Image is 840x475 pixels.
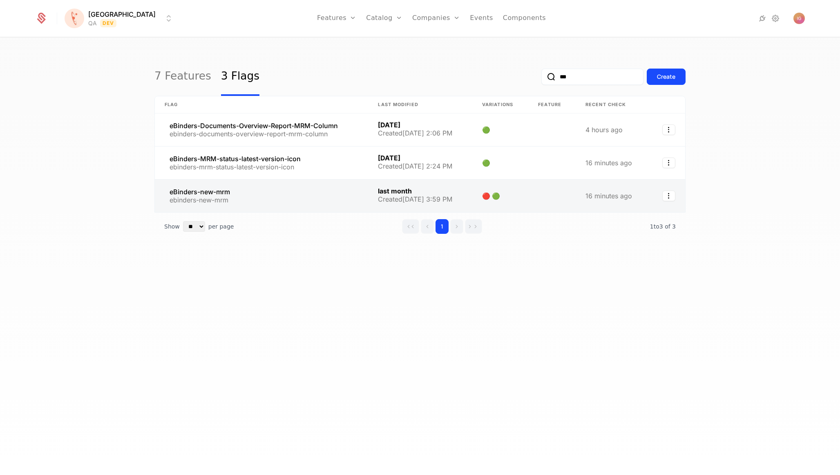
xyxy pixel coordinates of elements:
[472,96,528,113] th: Variations
[436,219,449,234] button: Go to page 1
[793,13,805,24] img: Igor Grebenarovic
[67,9,174,27] button: Select environment
[771,13,780,23] a: Settings
[650,223,672,230] span: 1 to 3 of
[65,9,84,28] img: Florence
[154,58,211,96] a: 7 Features
[662,191,675,201] button: Select action
[657,73,675,81] div: Create
[465,219,482,234] button: Go to last page
[368,96,472,113] th: Last Modified
[450,219,463,234] button: Go to next page
[164,222,180,231] span: Show
[421,219,434,234] button: Go to previous page
[662,124,675,135] button: Select action
[402,219,482,234] div: Page navigation
[576,96,649,113] th: Recent check
[528,96,576,113] th: Feature
[155,96,368,113] th: Flag
[662,158,675,168] button: Select action
[650,223,676,230] span: 3
[100,19,117,27] span: Dev
[208,222,234,231] span: per page
[402,219,419,234] button: Go to first page
[757,13,767,23] a: Integrations
[793,13,805,24] button: Open user button
[88,19,97,27] div: QA
[88,9,156,19] span: [GEOGRAPHIC_DATA]
[183,221,205,232] select: Select page size
[221,58,259,96] a: 3 Flags
[647,69,686,85] button: Create
[154,213,686,240] div: Table pagination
